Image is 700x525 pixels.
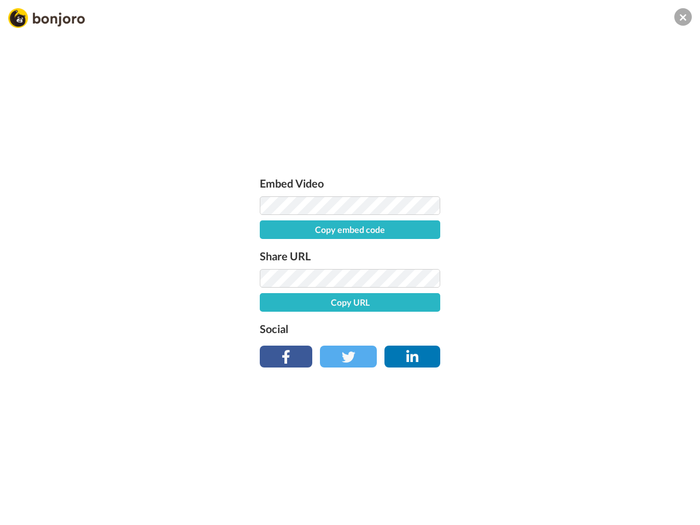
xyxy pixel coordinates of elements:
[260,247,440,265] label: Share URL
[260,293,440,312] button: Copy URL
[260,220,440,239] button: Copy embed code
[260,174,440,192] label: Embed Video
[260,320,440,337] label: Social
[8,8,85,28] img: Bonjoro Logo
